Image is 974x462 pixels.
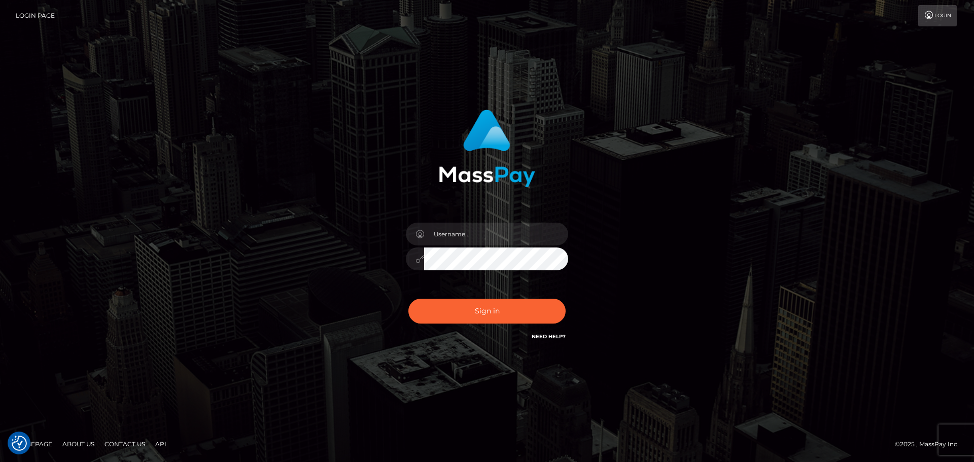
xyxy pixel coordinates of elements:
[532,333,566,340] a: Need Help?
[439,110,535,187] img: MassPay Login
[151,436,170,452] a: API
[12,436,27,451] img: Revisit consent button
[100,436,149,452] a: Contact Us
[12,436,27,451] button: Consent Preferences
[918,5,957,26] a: Login
[16,5,55,26] a: Login Page
[424,223,568,245] input: Username...
[895,439,966,450] div: © 2025 , MassPay Inc.
[58,436,98,452] a: About Us
[408,299,566,324] button: Sign in
[11,436,56,452] a: Homepage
